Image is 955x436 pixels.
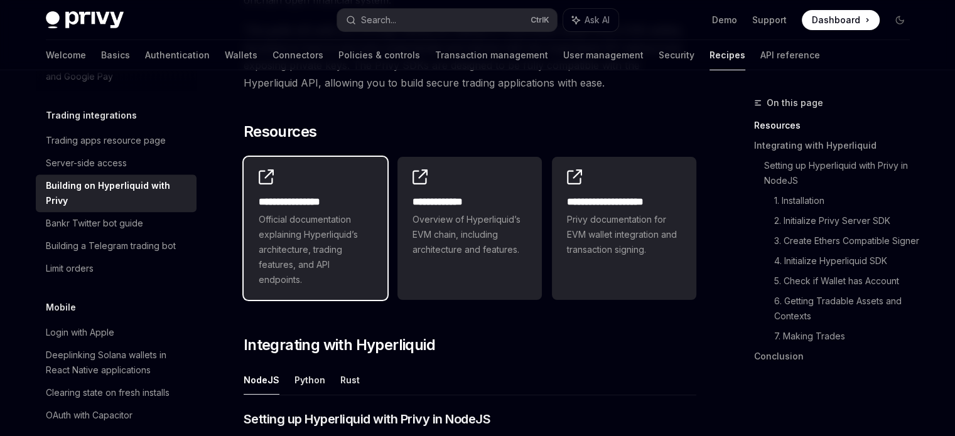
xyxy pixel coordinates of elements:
[46,261,94,276] div: Limit orders
[890,10,910,30] button: Toggle dark mode
[812,14,860,26] span: Dashboard
[361,13,396,28] div: Search...
[225,40,257,70] a: Wallets
[46,325,114,340] div: Login with Apple
[46,156,127,171] div: Server-side access
[774,211,920,231] a: 2. Initialize Privy Server SDK
[36,344,197,381] a: Deeplinking Solana wallets in React Native applications
[244,335,435,355] span: Integrating with Hyperliquid
[563,9,618,31] button: Ask AI
[712,14,737,26] a: Demo
[46,300,76,315] h5: Mobile
[802,10,880,30] a: Dashboard
[340,365,360,395] button: Rust
[767,95,823,110] span: On this page
[563,40,644,70] a: User management
[585,14,610,26] span: Ask AI
[754,346,920,366] a: Conclusion
[774,231,920,251] a: 3. Create Ethers Compatible Signer
[774,271,920,291] a: 5. Check if Wallet has Account
[710,40,745,70] a: Recipes
[531,15,549,25] span: Ctrl K
[774,191,920,211] a: 1. Installation
[46,238,176,253] div: Building a Telegram trading bot
[337,9,557,31] button: Search...CtrlK
[145,40,210,70] a: Authentication
[36,381,197,404] a: Clearing state on fresh installs
[46,11,124,29] img: dark logo
[244,122,317,142] span: Resources
[294,365,325,395] button: Python
[397,157,542,300] a: **** **** ***Overview of Hyperliquid’s EVM chain, including architecture and features.
[36,212,197,235] a: Bankr Twitter bot guide
[552,157,696,300] a: **** **** **** *****Privy documentation for EVM wallet integration and transaction signing.
[244,410,491,428] span: Setting up Hyperliquid with Privy in NodeJS
[46,385,170,400] div: Clearing state on fresh installs
[774,326,920,346] a: 7. Making Trades
[36,404,197,427] a: OAuth with Capacitor
[46,216,143,231] div: Bankr Twitter bot guide
[259,212,373,287] span: Official documentation explaining Hyperliquid’s architecture, trading features, and API endpoints.
[435,40,548,70] a: Transaction management
[36,257,197,280] a: Limit orders
[754,115,920,136] a: Resources
[413,212,527,257] span: Overview of Hyperliquid’s EVM chain, including architecture and features.
[244,365,279,395] button: NodeJS
[774,291,920,326] a: 6. Getting Tradable Assets and Contexts
[101,40,130,70] a: Basics
[36,235,197,257] a: Building a Telegram trading bot
[36,321,197,344] a: Login with Apple
[754,136,920,156] a: Integrating with Hyperliquid
[760,40,820,70] a: API reference
[46,40,86,70] a: Welcome
[36,174,197,212] a: Building on Hyperliquid with Privy
[46,348,189,378] div: Deeplinking Solana wallets in React Native applications
[764,156,920,191] a: Setting up Hyperliquid with Privy in NodeJS
[46,178,189,208] div: Building on Hyperliquid with Privy
[244,157,388,300] a: **** **** **** *Official documentation explaining Hyperliquid’s architecture, trading features, a...
[774,251,920,271] a: 4. Initialize Hyperliquid SDK
[272,40,323,70] a: Connectors
[659,40,694,70] a: Security
[36,129,197,152] a: Trading apps resource page
[752,14,787,26] a: Support
[46,133,166,148] div: Trading apps resource page
[46,408,132,423] div: OAuth with Capacitor
[567,212,681,257] span: Privy documentation for EVM wallet integration and transaction signing.
[36,152,197,174] a: Server-side access
[338,40,420,70] a: Policies & controls
[46,108,137,123] h5: Trading integrations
